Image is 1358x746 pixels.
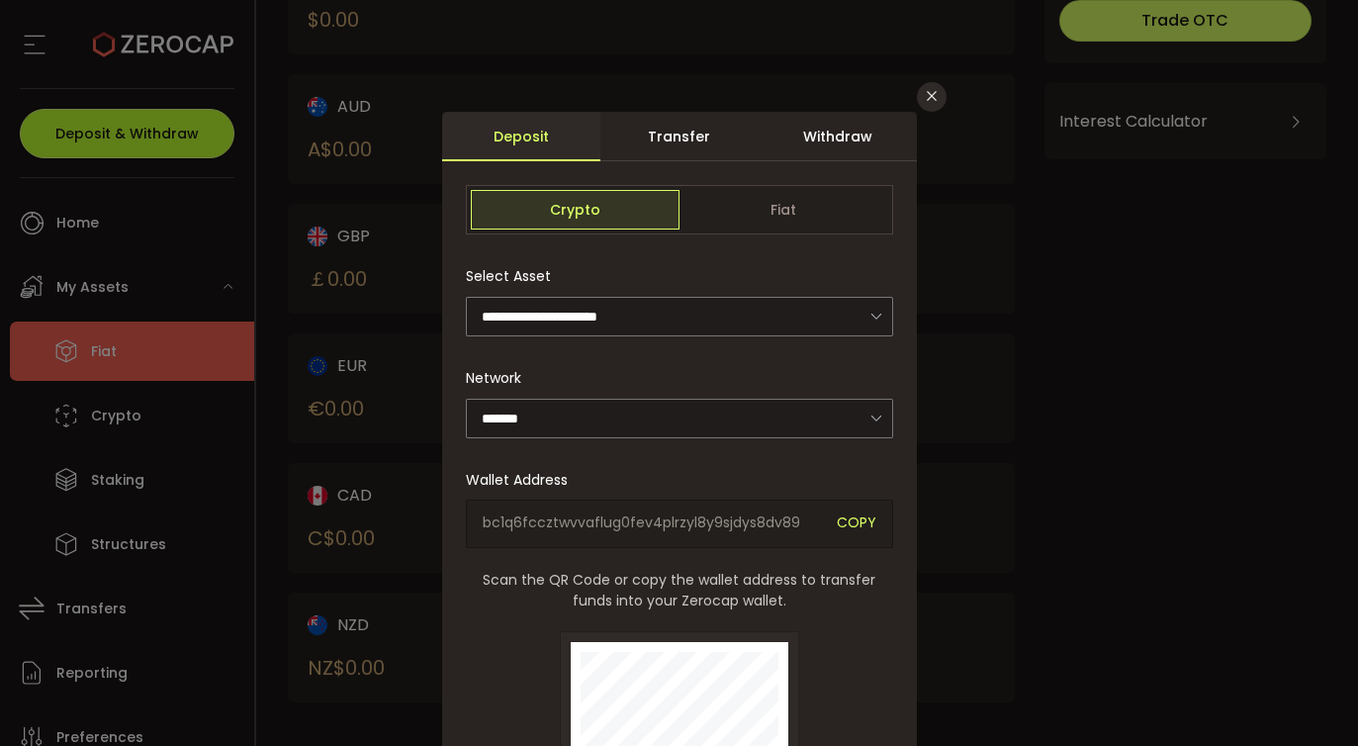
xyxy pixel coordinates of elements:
div: Transfer [600,112,759,161]
div: Withdraw [759,112,917,161]
label: Network [466,368,533,388]
iframe: Chat Widget [1259,651,1358,746]
label: Wallet Address [466,470,580,490]
span: Fiat [679,190,888,230]
div: Deposit [442,112,600,161]
button: Close [917,82,947,112]
span: Crypto [471,190,679,230]
span: bc1q6fccztwvvaflug0fev4plrzyl8y9sjdys8dv89 [483,513,822,535]
span: Scan the QR Code or copy the wallet address to transfer funds into your Zerocap wallet. [466,570,893,611]
label: Select Asset [466,266,563,286]
span: COPY [837,513,876,535]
